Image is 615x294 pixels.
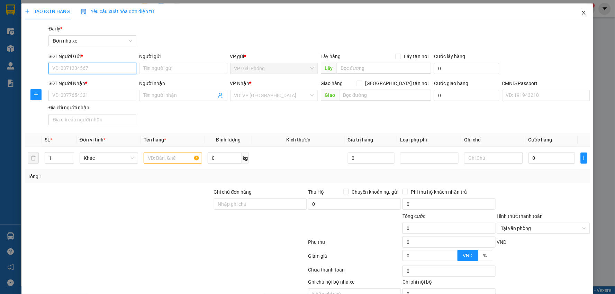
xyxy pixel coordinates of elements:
[434,81,468,86] label: Cước giao hàng
[497,239,507,245] span: VND
[65,26,289,34] li: Hotline: 19001155
[321,90,339,101] span: Giao
[53,36,132,46] span: Đơn nhà xe
[362,80,431,87] span: [GEOGRAPHIC_DATA] tận nơi
[139,80,227,87] div: Người nhận
[30,89,42,100] button: plus
[25,9,30,14] span: plus
[307,266,402,278] div: Chưa thanh toán
[9,50,93,62] b: GỬI : VP Giải Phóng
[28,153,39,164] button: delete
[401,53,431,60] span: Lấy tận nơi
[581,153,587,164] button: plus
[286,137,310,143] span: Kích thước
[48,26,62,31] span: Đại lý
[9,9,43,43] img: logo.jpg
[348,137,373,143] span: Giá trị hàng
[80,137,106,143] span: Đơn vị tính
[307,252,402,264] div: Giảm giá
[144,153,202,164] input: VD: Bàn, Ghế
[48,80,136,87] div: SĐT Người Nhận
[230,53,318,60] div: VP gửi
[144,137,166,143] span: Tên hàng
[84,153,134,163] span: Khác
[218,93,223,98] span: user-add
[349,188,401,196] span: Chuyển khoản ng. gửi
[216,137,241,143] span: Định lượng
[321,81,343,86] span: Giao hàng
[230,81,250,86] span: VP Nhận
[45,137,50,143] span: SL
[502,80,590,87] div: CMND/Passport
[339,90,432,101] input: Dọc đường
[528,137,552,143] span: Cước hàng
[501,223,586,233] span: Tại văn phòng
[308,189,324,195] span: Thu Hộ
[242,153,249,164] span: kg
[581,10,587,16] span: close
[48,53,136,60] div: SĐT Người Gửi
[348,153,395,164] input: 0
[463,253,473,258] span: VND
[25,9,70,14] span: TẠO ĐƠN HÀNG
[139,53,227,60] div: Người gửi
[483,253,487,258] span: %
[321,63,337,74] span: Lấy
[574,3,594,23] button: Close
[434,90,499,101] input: Cước giao hàng
[408,188,470,196] span: Phí thu hộ khách nhận trả
[403,278,496,288] div: Chi phí nội bộ
[307,238,402,250] div: Phụ thu
[214,189,252,195] label: Ghi chú đơn hàng
[81,9,87,15] img: icon
[434,63,499,74] input: Cước lấy hàng
[581,155,587,161] span: plus
[81,9,154,14] span: Yêu cầu xuất hóa đơn điện tử
[397,133,461,147] th: Loại phụ phí
[403,213,425,219] span: Tổng cước
[234,63,314,74] span: VP Giải Phóng
[464,153,523,164] input: Ghi Chú
[434,54,465,59] label: Cước lấy hàng
[461,133,525,147] th: Ghi chú
[65,17,289,26] li: Số 10 ngõ 15 Ngọc Hồi, Q.[PERSON_NAME], [GEOGRAPHIC_DATA]
[308,278,401,288] div: Ghi chú nội bộ nhà xe
[28,173,237,180] div: Tổng: 1
[214,199,307,210] input: Ghi chú đơn hàng
[321,54,341,59] span: Lấy hàng
[497,213,543,219] label: Hình thức thanh toán
[48,104,136,111] div: Địa chỉ người nhận
[337,63,432,74] input: Dọc đường
[48,114,136,125] input: Địa chỉ của người nhận
[31,92,41,98] span: plus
